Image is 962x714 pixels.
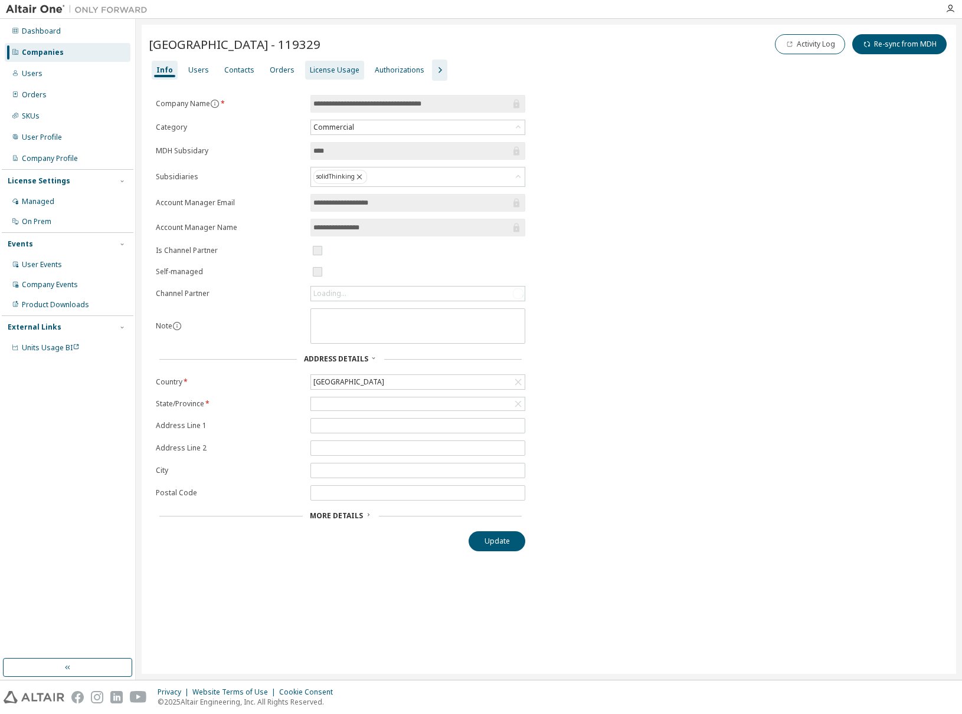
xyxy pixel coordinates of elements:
[313,170,367,184] div: solidThinking
[149,36,320,52] span: [GEOGRAPHIC_DATA] - 119329
[71,691,84,703] img: facebook.svg
[156,65,173,75] div: Info
[469,531,525,551] button: Update
[310,511,363,521] span: More Details
[8,176,70,186] div: License Settings
[22,280,78,289] div: Company Events
[4,691,64,703] img: altair_logo.svg
[312,121,356,134] div: Commercial
[156,321,172,331] label: Note
[210,99,220,108] button: information
[156,399,303,409] label: State/Province
[156,443,303,453] label: Address Line 2
[156,223,303,232] label: Account Manager Name
[852,34,947,54] button: Re-sync from MDH
[6,4,153,15] img: Altair One
[91,691,103,703] img: instagram.svg
[22,111,40,121] div: SKUs
[312,376,386,389] div: [GEOGRAPHIC_DATA]
[156,267,303,277] label: Self-managed
[22,343,80,353] span: Units Usage BI
[192,687,279,697] div: Website Terms of Use
[156,246,303,255] label: Is Channel Partner
[156,123,303,132] label: Category
[270,65,295,75] div: Orders
[310,65,359,75] div: License Usage
[375,65,424,75] div: Authorizations
[22,260,62,269] div: User Events
[8,323,61,332] div: External Links
[156,466,303,475] label: City
[188,65,209,75] div: Users
[304,354,368,364] span: Address Details
[22,69,42,78] div: Users
[156,488,303,498] label: Postal Code
[311,375,525,389] div: [GEOGRAPHIC_DATA]
[22,197,54,206] div: Managed
[156,377,303,387] label: Country
[156,172,303,182] label: Subsidiaries
[313,289,346,298] div: Loading...
[22,90,47,100] div: Orders
[22,48,64,57] div: Companies
[279,687,340,697] div: Cookie Consent
[156,421,303,430] label: Address Line 1
[311,287,525,301] div: Loading...
[22,154,78,163] div: Company Profile
[775,34,845,54] button: Activity Log
[311,167,525,186] div: solidThinking
[22,133,62,142] div: User Profile
[158,697,340,707] p: © 2025 Altair Engineering, Inc. All Rights Reserved.
[224,65,254,75] div: Contacts
[311,120,525,134] div: Commercial
[22,300,89,310] div: Product Downloads
[156,289,303,298] label: Channel Partner
[156,198,303,208] label: Account Manager Email
[22,27,61,36] div: Dashboard
[22,217,51,226] div: On Prem
[110,691,123,703] img: linkedin.svg
[172,321,182,331] button: information
[130,691,147,703] img: youtube.svg
[158,687,192,697] div: Privacy
[156,146,303,156] label: MDH Subsidary
[156,99,303,108] label: Company Name
[8,239,33,249] div: Events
